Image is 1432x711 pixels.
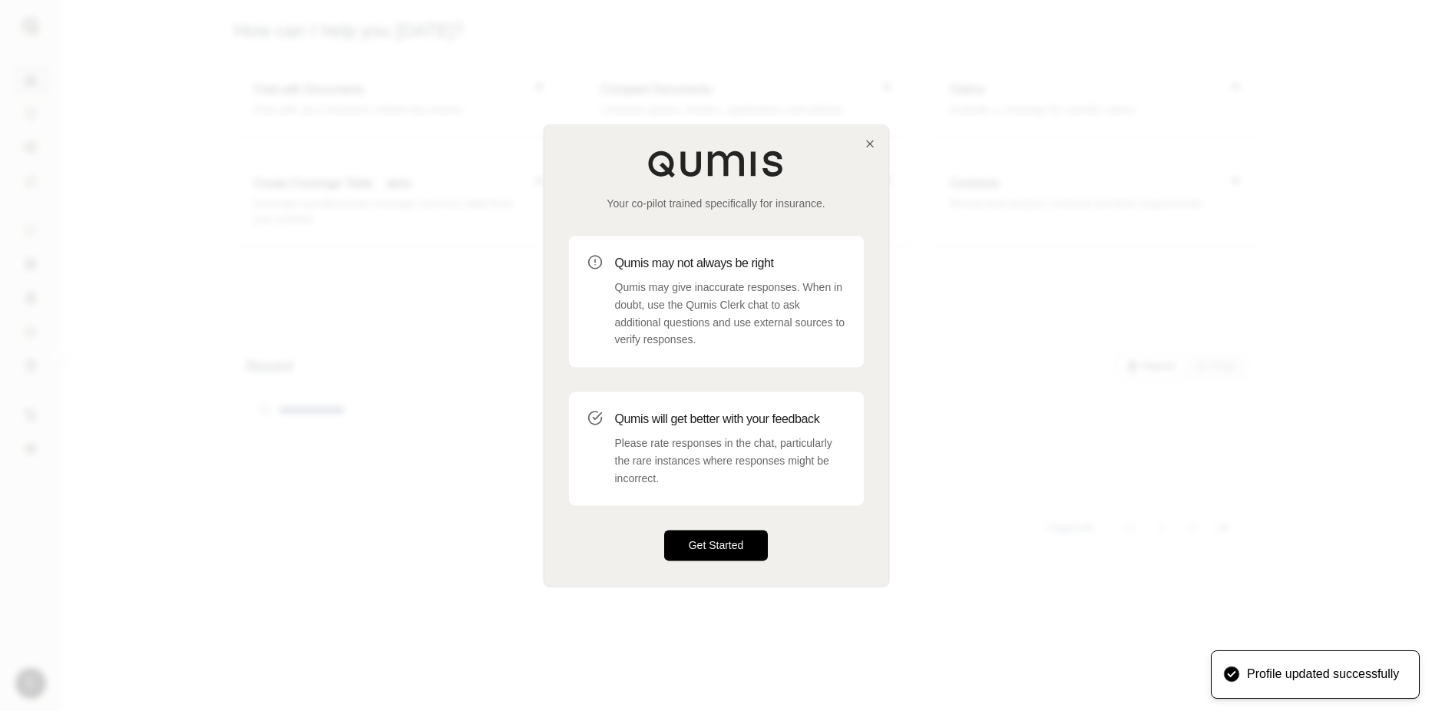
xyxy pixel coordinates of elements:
[1247,666,1399,683] div: Profile updated successfully
[615,410,845,428] h3: Qumis will get better with your feedback
[615,435,845,487] p: Please rate responses in the chat, particularly the rare instances where responses might be incor...
[647,150,785,177] img: Qumis Logo
[615,254,845,273] h3: Qumis may not always be right
[664,531,769,561] button: Get Started
[615,279,845,349] p: Qumis may give inaccurate responses. When in doubt, use the Qumis Clerk chat to ask additional qu...
[569,196,864,211] p: Your co-pilot trained specifically for insurance.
